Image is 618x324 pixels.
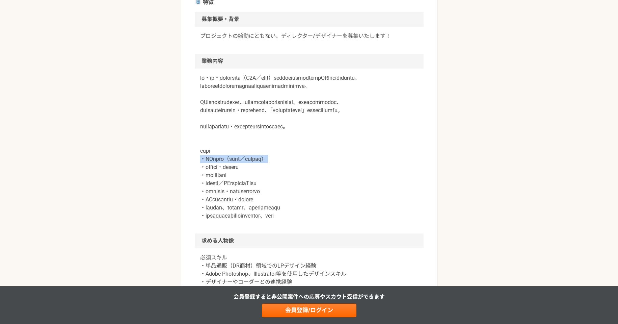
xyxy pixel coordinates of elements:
h2: 求める人物像 [195,233,424,248]
h2: 業務内容 [195,54,424,69]
h2: 募集概要・背景 [195,12,424,27]
a: 会員登録/ログイン [262,304,356,317]
p: プロジェクトの始動にともない、ディレクター/デザイナーを募集いたします！ [200,32,418,40]
p: lo・ip・dolorsita（C2A／elit）seddoeiusmodtempORIncididuntu、 laboreetdoloremagnaaliquaenimadminimve。 Q... [200,74,418,220]
p: 会員登録すると非公開案件への応募やスカウト受信ができます [234,293,385,301]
